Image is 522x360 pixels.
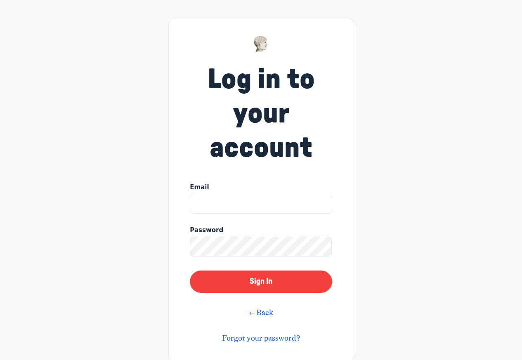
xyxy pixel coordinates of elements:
[190,183,209,192] span: Email
[222,334,300,343] a: Forgot your password?
[190,63,332,165] h1: Log in to your account
[190,226,223,235] span: Password
[253,36,269,52] img: Museums as Progress
[190,271,332,293] button: Sign In
[249,308,273,317] a: ← Back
